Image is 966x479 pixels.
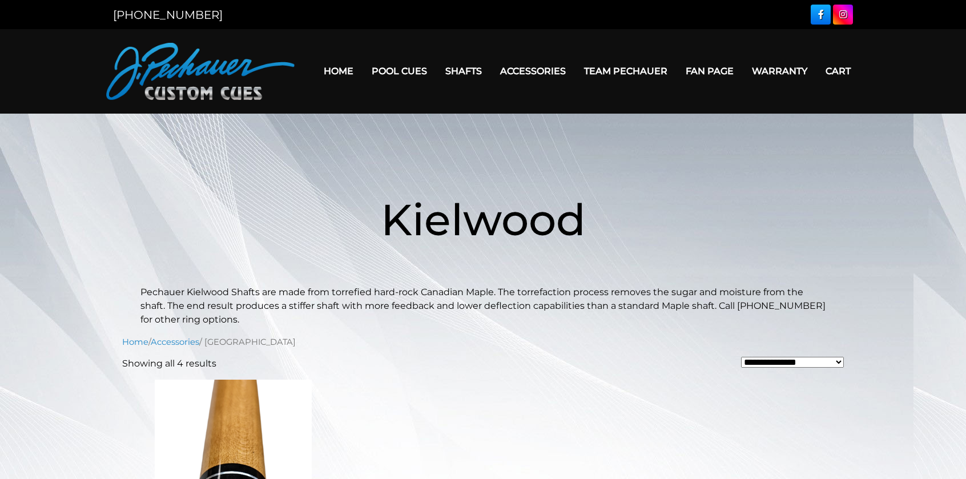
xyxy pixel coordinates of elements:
a: Home [122,337,148,347]
a: [PHONE_NUMBER] [113,8,223,22]
a: Team Pechauer [575,57,677,86]
span: Kielwood [381,193,586,246]
select: Shop order [741,357,844,368]
p: Showing all 4 results [122,357,216,371]
img: Pechauer Custom Cues [106,43,295,100]
a: Home [315,57,363,86]
a: Pool Cues [363,57,436,86]
a: Accessories [491,57,575,86]
p: Pechauer Kielwood Shafts are made from torrefied hard-rock Canadian Maple. The torrefaction proce... [140,285,826,327]
a: Shafts [436,57,491,86]
nav: Breadcrumb [122,336,844,348]
a: Fan Page [677,57,743,86]
a: Warranty [743,57,816,86]
a: Accessories [151,337,199,347]
a: Cart [816,57,860,86]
